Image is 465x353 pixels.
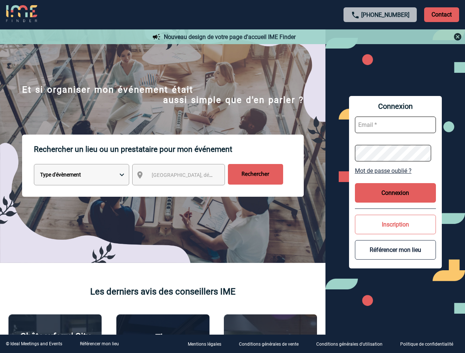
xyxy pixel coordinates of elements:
button: Connexion [355,183,436,203]
input: Email * [355,117,436,133]
p: Conditions générales de vente [239,342,299,347]
div: © Ideal Meetings and Events [6,341,62,346]
p: Agence 2ISD [245,333,296,343]
p: Mentions légales [188,342,221,347]
a: Politique de confidentialité [394,340,465,347]
p: Châteauform' City [GEOGRAPHIC_DATA] [13,331,98,352]
a: Conditions générales de vente [233,340,310,347]
a: Conditions générales d'utilisation [310,340,394,347]
p: Politique de confidentialité [400,342,453,347]
a: Référencer mon lieu [80,341,119,346]
a: Mentions légales [182,340,233,347]
button: Inscription [355,215,436,234]
a: Mot de passe oublié ? [355,167,436,174]
p: The [GEOGRAPHIC_DATA] [120,332,205,353]
p: Contact [424,7,459,22]
button: Référencer mon lieu [355,240,436,260]
span: Connexion [355,102,436,111]
p: Conditions générales d'utilisation [316,342,383,347]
